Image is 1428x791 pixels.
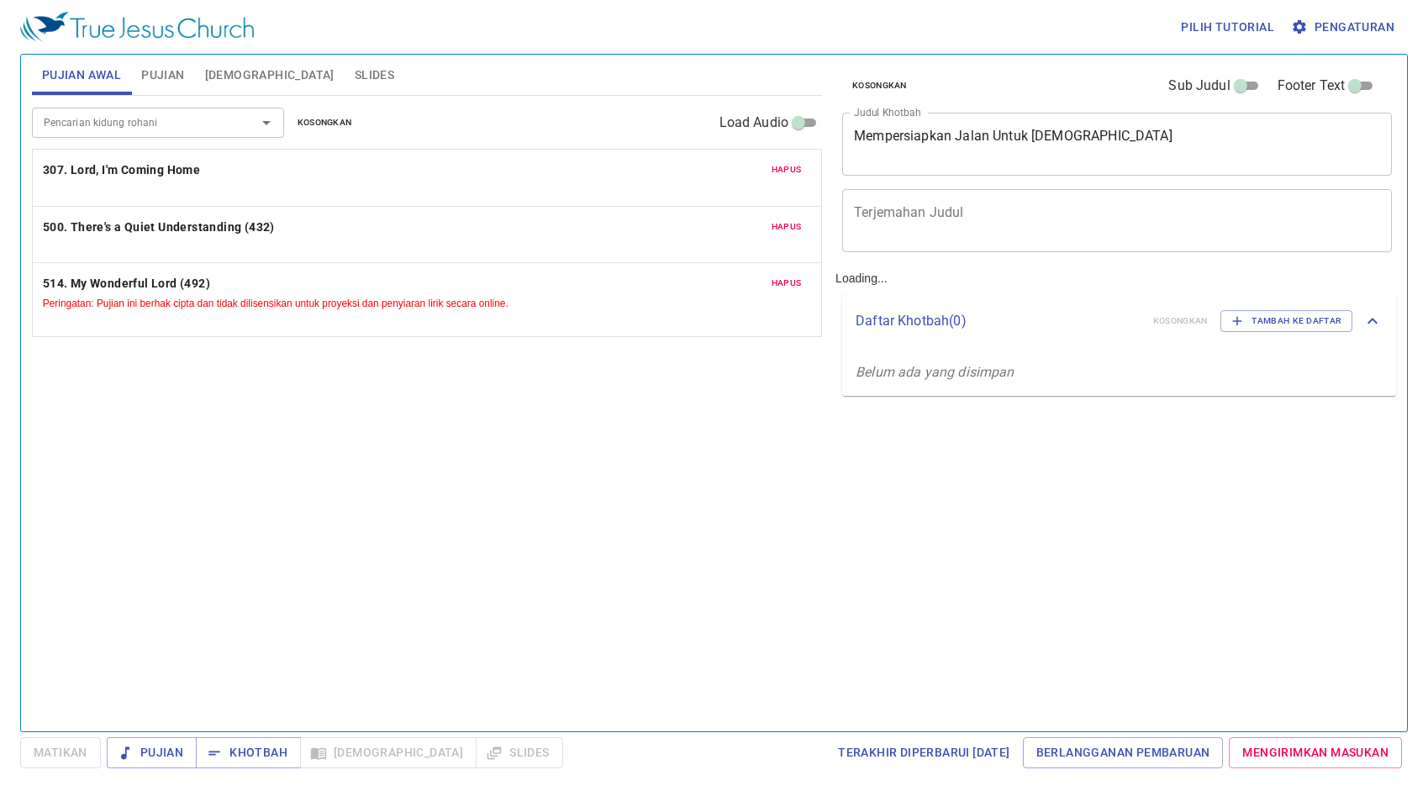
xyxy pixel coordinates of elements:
[43,273,210,294] b: 514. My Wonderful Lord (492)
[772,276,802,291] span: Hapus
[1181,17,1274,38] span: Pilih tutorial
[20,12,254,42] img: True Jesus Church
[43,273,213,294] button: 514. My Wonderful Lord (492)
[1231,314,1341,329] span: Tambah ke Daftar
[831,737,1016,768] a: Terakhir Diperbarui [DATE]
[298,115,352,130] span: Kosongkan
[854,128,1380,160] textarea: Mempersiapkan Jalan Untuk [DEMOGRAPHIC_DATA]
[761,217,812,237] button: Hapus
[1036,742,1210,763] span: Berlangganan Pembaruan
[43,217,277,238] button: 500. There's a Quiet Understanding (432)
[43,160,200,181] b: 307. Lord, I'm Coming Home
[856,311,1140,331] p: Daftar Khotbah ( 0 )
[205,65,335,86] span: [DEMOGRAPHIC_DATA]
[42,65,121,86] span: Pujian Awal
[772,162,802,177] span: Hapus
[1294,17,1394,38] span: Pengaturan
[355,65,394,86] span: Slides
[43,160,203,181] button: 307. Lord, I'm Coming Home
[196,737,301,768] button: Khotbah
[141,65,184,86] span: Pujian
[856,364,1014,380] i: Belum ada yang disimpan
[772,219,802,235] span: Hapus
[120,742,183,763] span: Pujian
[1168,76,1230,96] span: Sub Judul
[1288,12,1401,43] button: Pengaturan
[838,742,1009,763] span: Terakhir Diperbarui [DATE]
[43,217,275,238] b: 500. There's a Quiet Understanding (432)
[852,78,907,93] span: Kosongkan
[761,160,812,180] button: Hapus
[1174,12,1281,43] button: Pilih tutorial
[1242,742,1388,763] span: Mengirimkan Masukan
[1278,76,1346,96] span: Footer Text
[43,298,508,309] small: Peringatan: Pujian ini berhak cipta dan tidak dilisensikan untuk proyeksi dan penyiaran lirik sec...
[1229,737,1402,768] a: Mengirimkan Masukan
[761,273,812,293] button: Hapus
[209,742,287,763] span: Khotbah
[829,48,1403,725] div: Loading...
[107,737,197,768] button: Pujian
[719,113,789,133] span: Load Audio
[287,113,362,133] button: Kosongkan
[255,111,278,134] button: Open
[842,293,1396,349] div: Daftar Khotbah(0)KosongkanTambah ke Daftar
[842,76,917,96] button: Kosongkan
[1220,310,1352,332] button: Tambah ke Daftar
[1023,737,1224,768] a: Berlangganan Pembaruan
